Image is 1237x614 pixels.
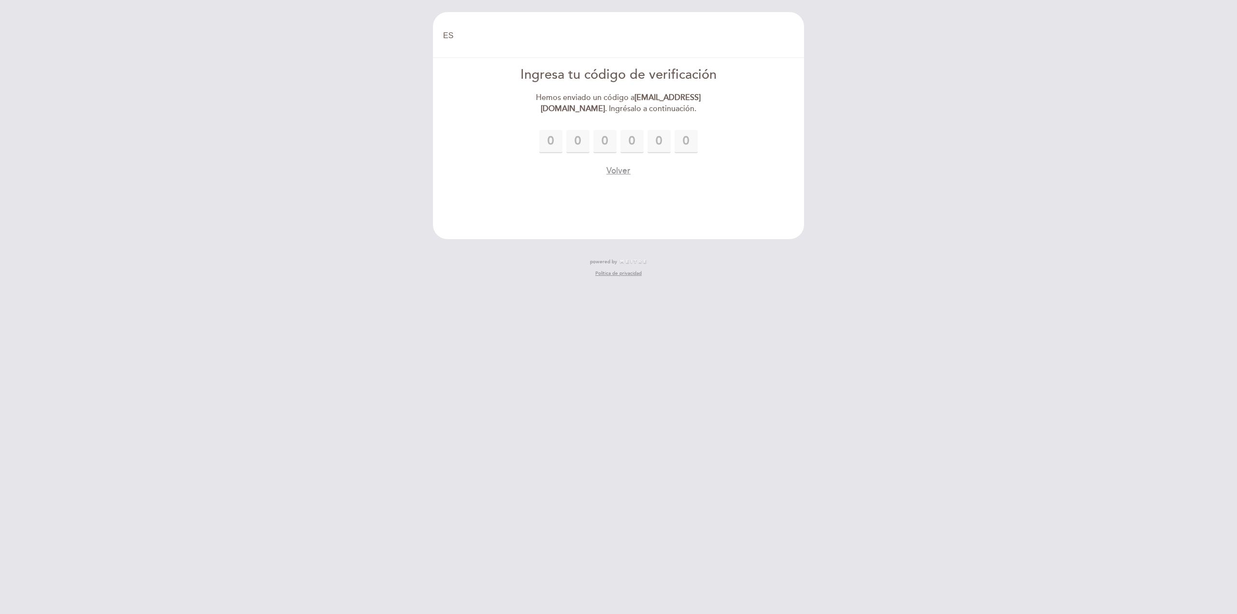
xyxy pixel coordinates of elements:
input: 0 [620,130,644,153]
span: powered by [590,258,617,265]
input: 0 [593,130,617,153]
input: 0 [539,130,562,153]
div: Ingresa tu código de verificación [508,66,730,85]
div: Hemos enviado un código a . Ingrésalo a continuación. [508,92,730,114]
a: Política de privacidad [595,270,642,277]
strong: [EMAIL_ADDRESS][DOMAIN_NAME] [541,93,701,114]
input: 0 [647,130,671,153]
input: 0 [675,130,698,153]
button: Volver [606,165,631,177]
img: MEITRE [619,259,647,264]
input: 0 [566,130,590,153]
a: powered by [590,258,647,265]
